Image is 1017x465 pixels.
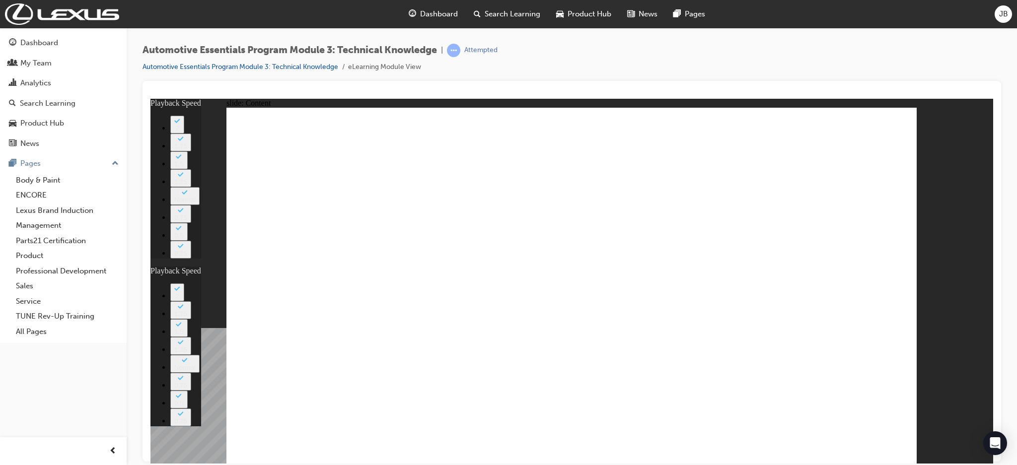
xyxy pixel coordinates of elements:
[20,118,64,129] div: Product Hub
[12,203,123,218] a: Lexus Brand Induction
[995,5,1012,23] button: JB
[999,8,1008,20] span: JB
[409,8,416,20] span: guage-icon
[143,45,437,56] span: Automotive Essentials Program Module 3: Technical Knowledge
[20,138,39,149] div: News
[4,154,123,173] button: Pages
[9,39,16,48] span: guage-icon
[12,218,123,233] a: Management
[9,139,16,148] span: news-icon
[4,34,123,52] a: Dashboard
[12,173,123,188] a: Body & Paint
[12,278,123,294] a: Sales
[9,119,16,128] span: car-icon
[143,63,338,71] a: Automotive Essentials Program Module 3: Technical Knowledge
[12,309,123,324] a: TUNE Rev-Up Training
[4,74,123,92] a: Analytics
[401,4,466,24] a: guage-iconDashboard
[568,8,611,20] span: Product Hub
[4,94,123,113] a: Search Learning
[4,114,123,133] a: Product Hub
[619,4,665,24] a: news-iconNews
[4,134,123,153] a: News
[20,98,75,109] div: Search Learning
[12,324,123,339] a: All Pages
[348,62,421,73] li: eLearning Module View
[556,8,564,20] span: car-icon
[4,54,123,72] a: My Team
[9,99,16,108] span: search-icon
[673,8,681,20] span: pages-icon
[112,157,119,170] span: up-icon
[441,45,443,56] span: |
[12,188,123,203] a: ENCORE
[12,294,123,309] a: Service
[109,445,117,458] span: prev-icon
[9,79,16,88] span: chart-icon
[665,4,713,24] a: pages-iconPages
[548,4,619,24] a: car-iconProduct Hub
[639,8,657,20] span: News
[20,158,41,169] div: Pages
[9,159,16,168] span: pages-icon
[20,77,51,89] div: Analytics
[12,248,123,264] a: Product
[20,37,58,49] div: Dashboard
[485,8,540,20] span: Search Learning
[627,8,635,20] span: news-icon
[5,3,119,25] img: Trak
[12,264,123,279] a: Professional Development
[474,8,481,20] span: search-icon
[20,58,52,69] div: My Team
[466,4,548,24] a: search-iconSearch Learning
[4,32,123,154] button: DashboardMy TeamAnalyticsSearch LearningProduct HubNews
[685,8,705,20] span: Pages
[9,59,16,68] span: people-icon
[464,46,498,55] div: Attempted
[447,44,460,57] span: learningRecordVerb_ATTEMPT-icon
[12,233,123,249] a: Parts21 Certification
[420,8,458,20] span: Dashboard
[983,431,1007,455] div: Open Intercom Messenger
